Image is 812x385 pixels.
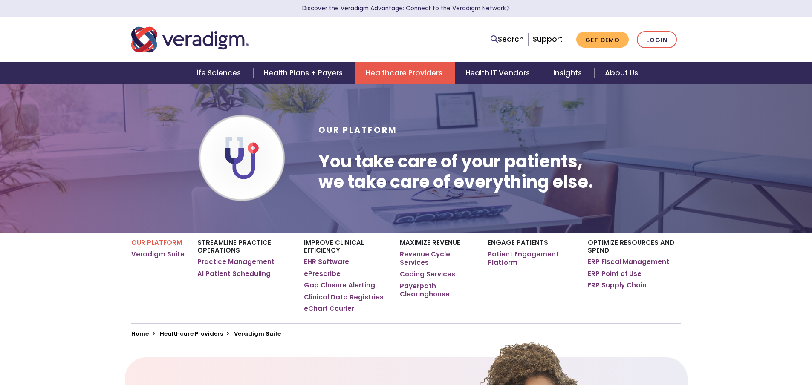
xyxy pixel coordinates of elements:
[455,62,543,84] a: Health IT Vendors
[588,258,669,266] a: ERP Fiscal Management
[131,250,185,259] a: Veradigm Suite
[637,31,677,49] a: Login
[304,305,354,313] a: eChart Courier
[533,34,563,44] a: Support
[160,330,223,338] a: Healthcare Providers
[543,62,595,84] a: Insights
[131,330,149,338] a: Home
[304,293,384,302] a: Clinical Data Registries
[491,34,524,45] a: Search
[131,26,249,54] img: Veradigm logo
[400,250,474,267] a: Revenue Cycle Services
[595,62,648,84] a: About Us
[588,281,647,290] a: ERP Supply Chain
[355,62,455,84] a: Healthcare Providers
[304,270,341,278] a: ePrescribe
[488,250,575,267] a: Patient Engagement Platform
[254,62,355,84] a: Health Plans + Payers
[197,258,275,266] a: Practice Management
[304,281,375,290] a: Gap Closure Alerting
[302,4,510,12] a: Discover the Veradigm Advantage: Connect to the Veradigm NetworkLearn More
[576,32,629,48] a: Get Demo
[506,4,510,12] span: Learn More
[318,151,593,192] h1: You take care of your patients, we take care of everything else.
[183,62,254,84] a: Life Sciences
[400,282,474,299] a: Payerpath Clearinghouse
[197,270,271,278] a: AI Patient Scheduling
[318,124,397,136] span: Our Platform
[588,270,642,278] a: ERP Point of Use
[400,270,455,279] a: Coding Services
[304,258,349,266] a: EHR Software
